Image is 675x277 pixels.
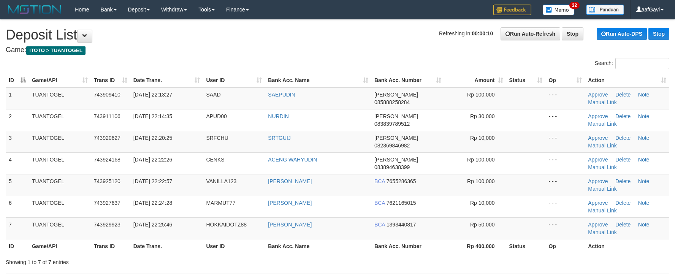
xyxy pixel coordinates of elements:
th: Bank Acc. Name: activate to sort column ascending [265,73,371,87]
a: SAEPUDIN [268,92,295,98]
span: Rp 50,000 [470,222,495,228]
span: [DATE] 22:13:27 [133,92,172,98]
td: TUANTOGEL [29,131,91,152]
a: Run Auto-DPS [597,28,647,40]
span: Copy 1393440817 to clipboard [387,222,416,228]
label: Search: [595,58,669,69]
a: Approve [588,135,608,141]
a: Delete [615,200,631,206]
span: Copy 7655286365 to clipboard [387,178,416,184]
span: Copy 083839789512 to clipboard [374,121,410,127]
a: Delete [615,92,631,98]
span: HOKKAIDOTZ88 [206,222,247,228]
th: Bank Acc. Number [371,239,444,253]
th: Date Trans. [130,239,203,253]
td: - - - [545,131,585,152]
span: [DATE] 22:14:35 [133,113,172,119]
span: SAAD [206,92,220,98]
span: 32 [569,2,580,9]
a: Delete [615,113,631,119]
a: Run Auto-Refresh [501,27,560,40]
th: Bank Acc. Name [265,239,371,253]
span: [DATE] 22:25:46 [133,222,172,228]
span: Rp 100,000 [467,157,494,163]
th: ID [6,239,29,253]
th: Action [585,239,669,253]
span: BCA [374,200,385,206]
span: [DATE] 22:22:57 [133,178,172,184]
a: Delete [615,135,631,141]
a: Manual Link [588,142,617,149]
a: Manual Link [588,207,617,214]
a: Manual Link [588,99,617,105]
span: 743927637 [94,200,120,206]
td: 2 [6,109,29,131]
div: Showing 1 to 7 of 7 entries [6,255,276,266]
a: Manual Link [588,121,617,127]
span: Rp 10,000 [470,200,495,206]
a: Note [638,157,650,163]
a: Note [638,92,650,98]
a: SRTGUIJ [268,135,291,141]
span: Copy 7621165015 to clipboard [387,200,416,206]
span: VANILLA123 [206,178,236,184]
th: User ID: activate to sort column ascending [203,73,265,87]
td: TUANTOGEL [29,174,91,196]
span: Copy 083894638399 to clipboard [374,164,410,170]
span: Copy 082369846982 to clipboard [374,142,410,149]
span: 743909410 [94,92,120,98]
a: Manual Link [588,186,617,192]
th: Op [545,239,585,253]
span: 743920627 [94,135,120,141]
td: - - - [545,109,585,131]
span: CENKS [206,157,224,163]
span: Copy 085888258284 to clipboard [374,99,410,105]
span: [PERSON_NAME] [374,157,418,163]
a: NURDIN [268,113,288,119]
td: TUANTOGEL [29,152,91,174]
a: Approve [588,157,608,163]
td: TUANTOGEL [29,87,91,109]
span: 743925120 [94,178,120,184]
span: 743924168 [94,157,120,163]
td: - - - [545,152,585,174]
a: Note [638,222,650,228]
img: Feedback.jpg [493,5,531,15]
th: Date Trans.: activate to sort column ascending [130,73,203,87]
a: Manual Link [588,164,617,170]
a: Note [638,178,650,184]
th: Op: activate to sort column ascending [545,73,585,87]
th: Game/API: activate to sort column ascending [29,73,91,87]
span: [DATE] 22:22:26 [133,157,172,163]
span: [PERSON_NAME] [374,113,418,119]
a: Delete [615,178,631,184]
th: Bank Acc. Number: activate to sort column ascending [371,73,444,87]
span: [PERSON_NAME] [374,135,418,141]
span: [DATE] 22:20:25 [133,135,172,141]
a: Delete [615,157,631,163]
td: - - - [545,196,585,217]
span: APUD00 [206,113,227,119]
a: [PERSON_NAME] [268,200,312,206]
span: Rp 10,000 [470,135,495,141]
td: 1 [6,87,29,109]
img: MOTION_logo.png [6,4,63,15]
a: Note [638,135,650,141]
td: 6 [6,196,29,217]
span: Refreshing in: [439,30,493,36]
span: ITOTO > TUANTOGEL [26,46,86,55]
a: Approve [588,222,608,228]
img: Button%20Memo.svg [543,5,575,15]
th: Game/API [29,239,91,253]
td: - - - [545,87,585,109]
th: Status [506,239,546,253]
a: Stop [648,28,669,40]
a: ACENG WAHYUDIN [268,157,317,163]
a: Approve [588,200,608,206]
a: Approve [588,178,608,184]
a: Approve [588,113,608,119]
th: Rp 400.000 [444,239,506,253]
span: Rp 100,000 [467,92,494,98]
td: 3 [6,131,29,152]
span: Rp 100,000 [467,178,494,184]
